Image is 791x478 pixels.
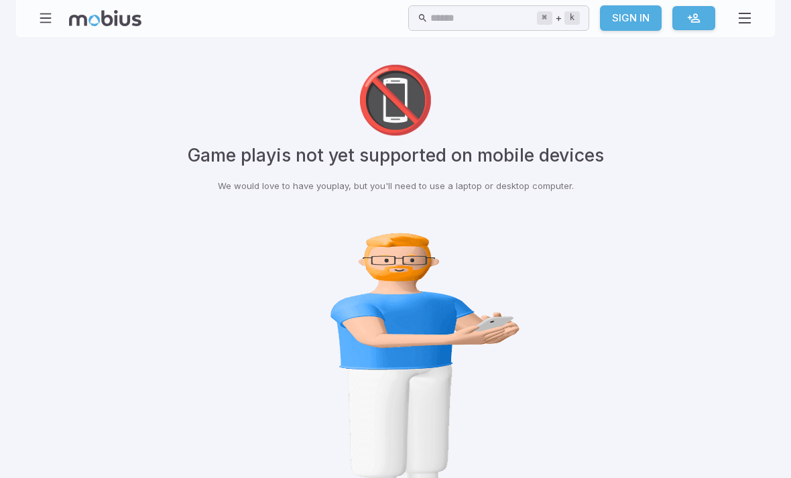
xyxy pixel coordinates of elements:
[564,11,580,25] kbd: k
[188,66,604,131] h1: 📵
[188,141,604,168] h3: Game play is not yet supported on mobile devices
[537,10,580,26] div: +
[600,5,662,31] a: Sign In
[537,11,552,25] kbd: ⌘
[188,179,604,192] p: We would love to have you play , but you'll need to use a laptop or desktop computer.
